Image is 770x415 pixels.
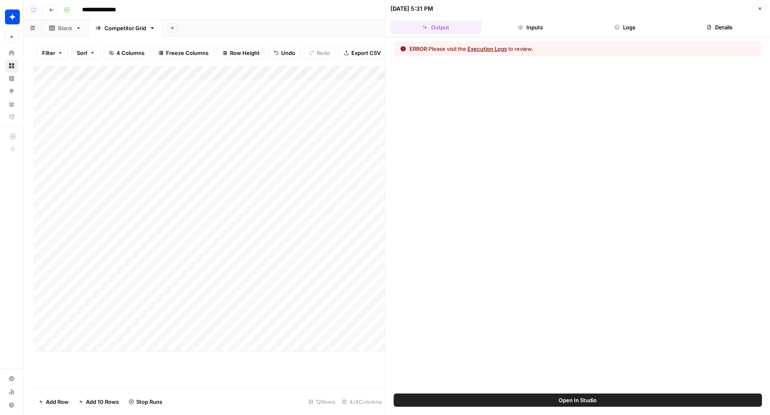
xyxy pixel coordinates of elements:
[394,394,762,407] button: Open In Studio
[339,46,386,60] button: Export CSV
[42,49,55,57] span: Filter
[46,398,69,406] span: Add Row
[339,395,385,408] div: 4/4 Columns
[391,5,433,13] div: [DATE] 5:31 PM
[166,49,208,57] span: Freeze Columns
[71,46,100,60] button: Sort
[88,20,162,36] a: Competitor Grid
[33,395,73,408] button: Add Row
[579,21,670,34] button: Logs
[485,21,576,34] button: Inputs
[116,49,145,57] span: 4 Columns
[317,49,330,57] span: Redo
[230,49,260,57] span: Row Height
[5,85,18,98] a: Opportunities
[5,46,18,60] a: Home
[410,45,429,52] span: ERROR:
[86,398,119,406] span: Add 10 Rows
[351,49,381,57] span: Export CSV
[5,398,18,412] button: Help + Support
[305,395,339,408] div: 12 Rows
[268,46,301,60] button: Undo
[5,372,18,385] a: Settings
[674,21,765,34] button: Details
[104,46,150,60] button: 4 Columns
[73,395,124,408] button: Add 10 Rows
[5,10,20,24] img: Wiz Logo
[5,7,18,27] button: Workspace: Wiz
[304,46,335,60] button: Redo
[136,398,162,406] span: Stop Runs
[391,21,482,34] button: Output
[5,72,18,85] a: Insights
[559,396,597,404] span: Open In Studio
[217,46,265,60] button: Row Height
[58,24,72,32] div: Blank
[124,395,167,408] button: Stop Runs
[410,45,533,53] div: Please visit the to review.
[467,45,507,53] button: Execution Logs
[5,59,18,72] a: Browse
[5,110,18,124] a: Flightpath
[153,46,214,60] button: Freeze Columns
[77,49,88,57] span: Sort
[37,46,68,60] button: Filter
[42,20,88,36] a: Blank
[5,98,18,111] a: Your Data
[104,24,146,32] div: Competitor Grid
[5,385,18,398] a: Usage
[281,49,295,57] span: Undo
